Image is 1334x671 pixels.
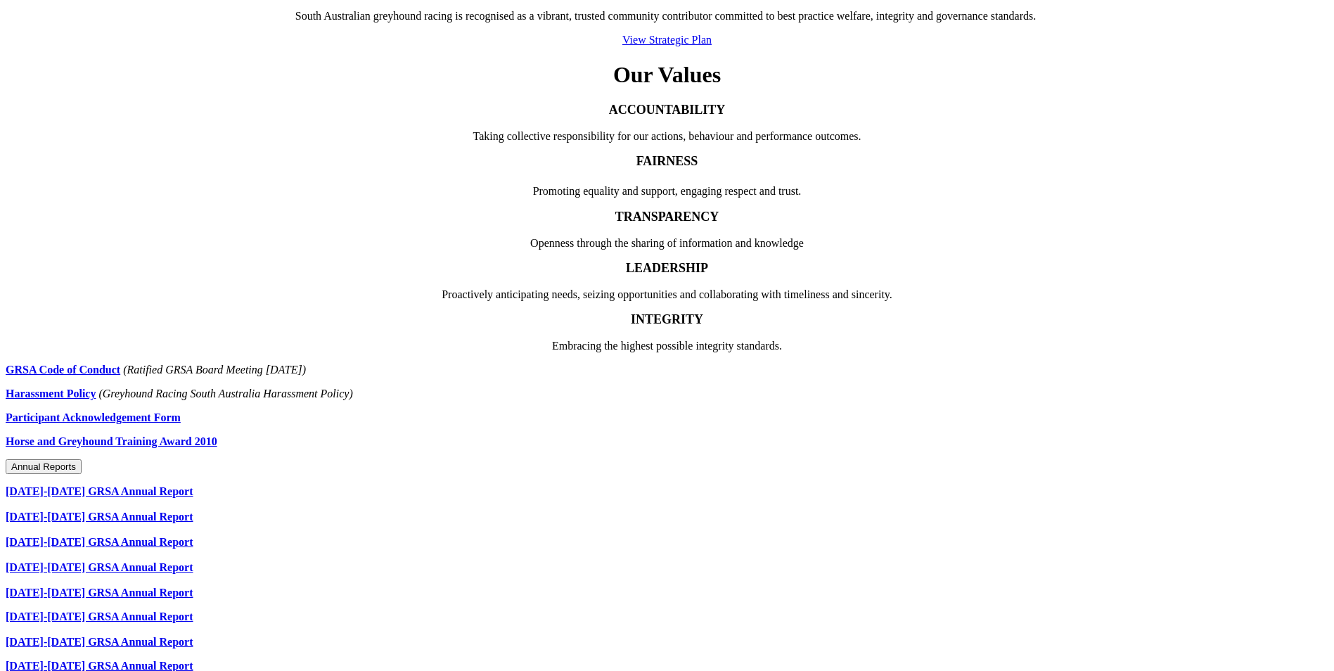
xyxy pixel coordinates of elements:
span: South Australian greyhound racing is recognised as a vibrant, trusted community contributor commi... [295,10,1036,22]
a: [DATE]-[DATE] GRSA Annual Report [6,485,193,497]
span: Openness through the sharing of information and knowledge [530,237,804,249]
a: View Strategic Plan [622,34,712,46]
span: Promoting equality and support, engaging respect and trust. [533,185,802,197]
button: Annual Reports [6,459,82,474]
span: Embracing the highest possible integrity standards. [552,340,782,352]
strong: LEADERSHIP [626,261,708,275]
a: Participant Acknowledgement Form [6,411,181,423]
a: [DATE]-[DATE] GRSA Annual Report [6,561,193,573]
a: Horse and Greyhound Training Award 2010 [6,435,217,447]
em: (Ratified GRSA Board Meeting [DATE]) [123,364,306,376]
a: [DATE]-[DATE] GRSA Annual Report [6,536,193,548]
a: [DATE]-[DATE] GRSA Annual Report [6,636,193,648]
strong: TRANSPARENCY [615,210,719,224]
a: GRSA Code of Conduct [6,364,120,376]
em: (Greyhound Racing South Australia Harassment Policy) [98,388,352,400]
span: Taking collective responsibility for our actions, behaviour and performance outcomes. [473,130,861,142]
span: Proactively anticipating needs, seizing opportunities and collaborating with timeliness and since... [442,288,892,300]
a: [DATE]-[DATE] GRSA Annual Report [6,587,193,599]
a: [DATE]-[DATE] GRSA Annual Report [6,511,193,523]
a: Harassment Policy [6,388,96,400]
strong: INTEGRITY [631,312,703,326]
strong: FAIRNESS [636,154,698,168]
strong: ACCOUNTABILITY [609,103,726,117]
h1: Our Values [6,62,1328,88]
a: [DATE]-[DATE] GRSA Annual Report [6,611,193,622]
